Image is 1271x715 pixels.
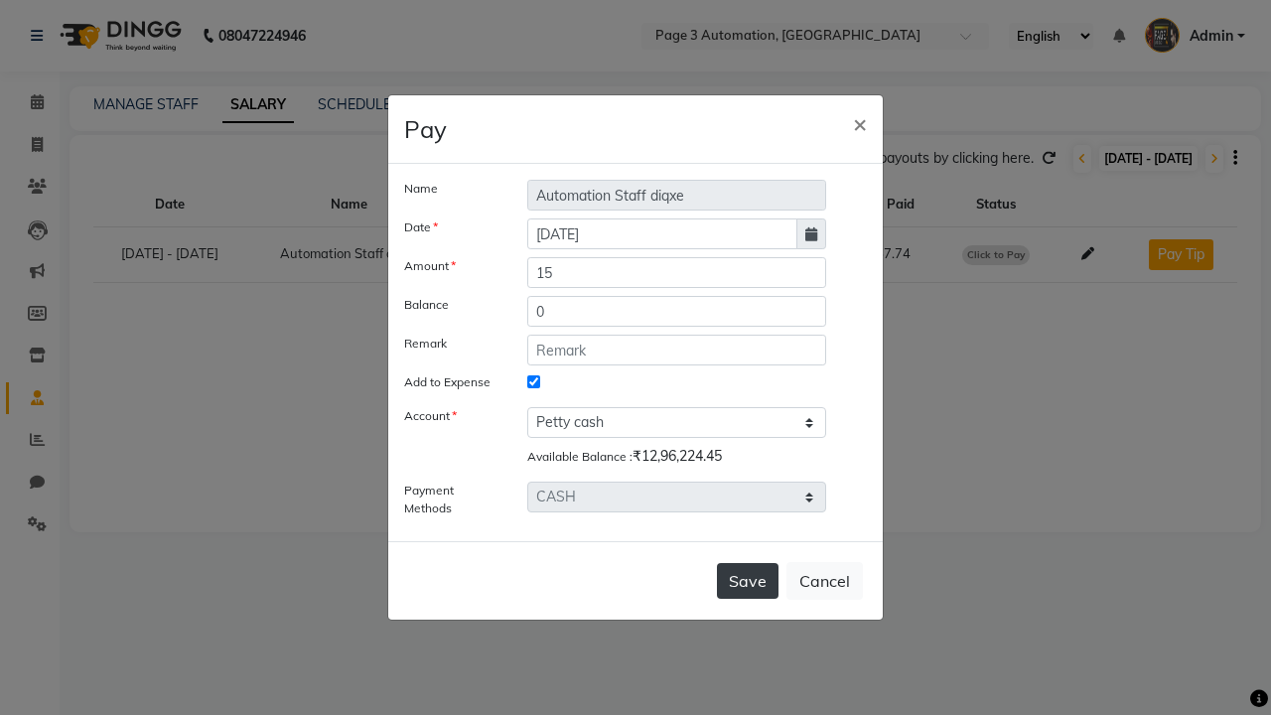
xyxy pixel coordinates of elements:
[527,448,633,466] label: Available Balance :
[404,111,447,147] h4: Pay
[527,296,826,327] input: Balance
[389,180,512,203] label: Name
[717,563,778,599] button: Save
[527,180,826,211] input: Name
[633,446,722,474] div: ₹12,96,224.45
[389,482,512,517] label: Payment Methods
[527,218,797,249] input: yyyy-mm-dd
[389,257,512,280] label: Amount
[389,335,512,357] label: Remark
[527,257,826,288] input: Amount
[389,407,512,466] label: Account
[527,335,826,365] input: Remark
[389,373,512,391] label: Add to Expense
[837,95,883,151] button: Close
[389,296,512,319] label: Balance
[786,562,863,600] button: Cancel
[853,108,867,138] span: ×
[389,218,512,241] label: Date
